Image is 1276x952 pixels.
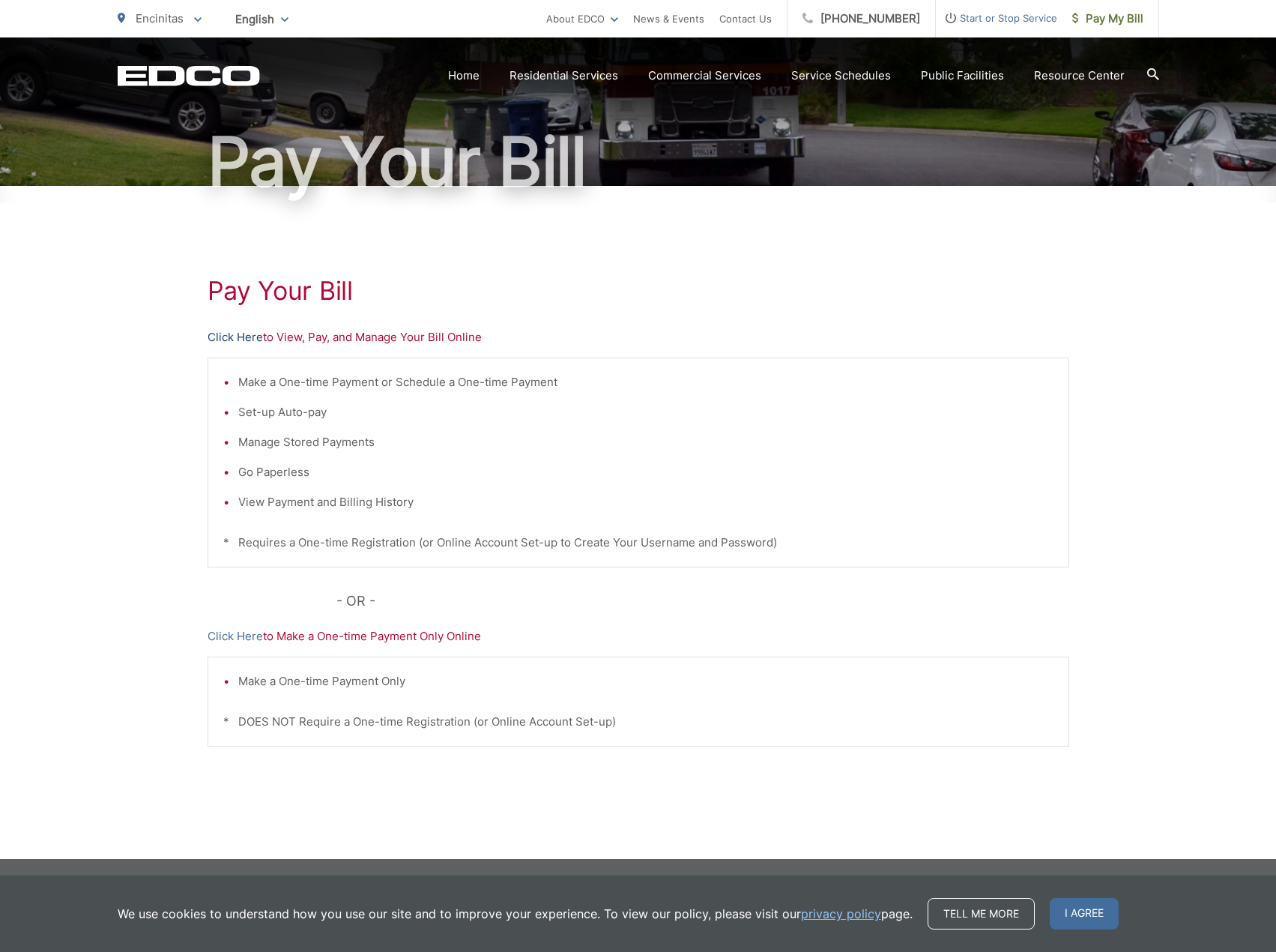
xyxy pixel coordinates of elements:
a: Service Schedules [791,67,891,85]
p: - OR - [336,590,1069,612]
span: English [224,6,300,32]
p: * Requires a One-time Registration (or Online Account Set-up to Create Your Username and Password) [223,534,1053,552]
li: Set-up Auto-pay [238,403,1053,421]
span: Encinitas [136,11,184,25]
a: Click Here [208,627,263,645]
a: Public Facilities [921,67,1004,85]
a: Click Here [208,328,263,346]
li: Make a One-time Payment Only [238,672,1053,690]
a: About EDCO [546,10,618,28]
li: View Payment and Billing History [238,493,1053,511]
a: Residential Services [510,67,618,85]
p: We use cookies to understand how you use our site and to improve your experience. To view our pol... [118,905,913,923]
a: Contact Us [719,10,772,28]
span: Pay My Bill [1072,10,1143,28]
span: I agree [1050,898,1119,930]
p: to Make a One-time Payment Only Online [208,627,1069,645]
p: to View, Pay, and Manage Your Bill Online [208,328,1069,346]
a: Resource Center [1034,67,1125,85]
a: privacy policy [801,905,881,923]
h1: Pay Your Bill [118,124,1159,199]
a: EDCD logo. Return to the homepage. [118,65,260,86]
li: Go Paperless [238,463,1053,481]
li: Make a One-time Payment or Schedule a One-time Payment [238,373,1053,391]
li: Manage Stored Payments [238,433,1053,451]
p: * DOES NOT Require a One-time Registration (or Online Account Set-up) [223,713,1053,731]
a: Tell me more [928,898,1035,930]
h1: Pay Your Bill [208,276,1069,306]
a: Home [448,67,480,85]
a: Commercial Services [648,67,761,85]
a: News & Events [633,10,704,28]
